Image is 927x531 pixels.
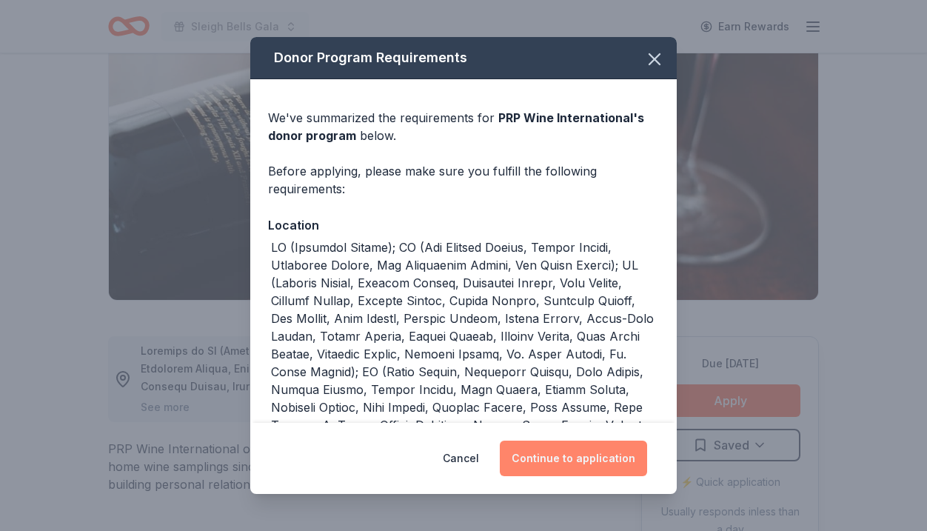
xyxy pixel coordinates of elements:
[250,37,677,79] div: Donor Program Requirements
[443,441,479,476] button: Cancel
[500,441,647,476] button: Continue to application
[268,216,659,235] div: Location
[268,162,659,198] div: Before applying, please make sure you fulfill the following requirements:
[268,109,659,144] div: We've summarized the requirements for below.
